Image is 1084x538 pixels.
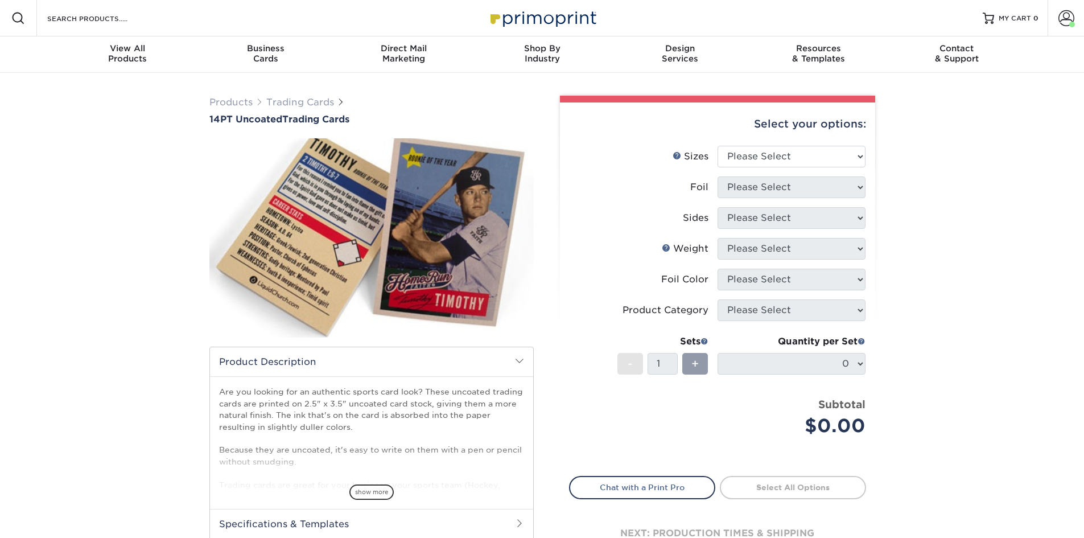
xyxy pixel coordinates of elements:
[210,347,533,376] h2: Product Description
[691,355,699,372] span: +
[628,355,633,372] span: -
[266,97,334,108] a: Trading Cards
[59,43,197,54] span: View All
[569,476,715,499] a: Chat with a Print Pro
[335,36,473,73] a: Direct MailMarketing
[999,14,1031,23] span: MY CART
[749,43,888,54] span: Resources
[473,43,611,64] div: Industry
[485,6,599,30] img: Primoprint
[673,150,708,163] div: Sizes
[611,36,749,73] a: DesignServices
[59,36,197,73] a: View AllProducts
[46,11,157,25] input: SEARCH PRODUCTS.....
[473,43,611,54] span: Shop By
[888,36,1026,73] a: Contact& Support
[611,43,749,54] span: Design
[335,43,473,54] span: Direct Mail
[623,303,708,317] div: Product Category
[718,335,865,348] div: Quantity per Set
[661,273,708,286] div: Foil Color
[720,476,866,499] a: Select All Options
[335,43,473,64] div: Marketing
[219,386,524,514] p: Are you looking for an authentic sports card look? These uncoated trading cards are printed on 2....
[349,484,394,500] span: show more
[749,43,888,64] div: & Templates
[690,180,708,194] div: Foil
[617,335,708,348] div: Sets
[209,114,534,125] h1: Trading Cards
[196,43,335,64] div: Cards
[683,211,708,225] div: Sides
[611,43,749,64] div: Services
[726,412,865,440] div: $0.00
[749,36,888,73] a: Resources& Templates
[209,97,253,108] a: Products
[818,398,865,410] strong: Subtotal
[209,126,534,350] img: 14PT Uncoated 01
[196,36,335,73] a: BusinessCards
[888,43,1026,54] span: Contact
[569,102,866,146] div: Select your options:
[888,43,1026,64] div: & Support
[209,114,534,125] a: 14PT UncoatedTrading Cards
[473,36,611,73] a: Shop ByIndustry
[1033,14,1038,22] span: 0
[59,43,197,64] div: Products
[209,114,282,125] span: 14PT Uncoated
[662,242,708,256] div: Weight
[196,43,335,54] span: Business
